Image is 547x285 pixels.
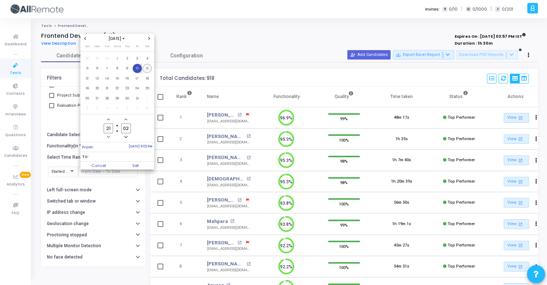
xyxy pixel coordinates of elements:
td: November 1, 2025 [142,93,152,103]
th: Friday [132,44,143,51]
td: October 23, 2025 [122,84,132,94]
span: 27 [93,94,102,103]
th: Saturday [142,44,152,51]
td: October 21, 2025 [102,84,112,94]
span: 10 [133,64,142,73]
td: October 10, 2025 [132,64,143,74]
span: Fri [136,44,138,48]
span: 8 [143,104,152,113]
span: 1 [113,54,122,63]
button: Minus a minute [123,134,129,140]
span: 2 [83,104,92,113]
span: 21 [103,84,112,93]
button: Previous month [82,36,88,42]
button: Set [117,162,154,170]
td: October 24, 2025 [132,84,143,94]
span: 28 [83,54,92,63]
td: September 28, 2025 [82,53,92,64]
td: November 3, 2025 [92,103,103,114]
span: 5 [113,104,122,113]
span: 3 [93,104,102,113]
td: October 12, 2025 [82,73,92,84]
th: Tuesday [102,44,112,51]
td: October 16, 2025 [122,73,132,84]
span: To: [82,154,89,160]
span: 17 [133,74,142,83]
span: 12 [83,74,92,83]
span: 26 [83,94,92,103]
td: November 2, 2025 [82,103,92,114]
td: September 29, 2025 [92,53,103,64]
span: Sat [145,44,149,48]
span: 29 [93,54,102,63]
th: Wednesday [112,44,123,51]
span: 8 [113,64,122,73]
td: October 4, 2025 [142,53,152,64]
span: 19 [83,84,92,93]
span: 1 [143,94,152,103]
span: 2 [123,54,132,63]
td: November 6, 2025 [122,103,132,114]
button: Cancel [80,162,117,170]
td: October 13, 2025 [92,73,103,84]
button: Add a hour [105,117,112,123]
button: Next month [146,36,152,42]
span: Wed [114,44,121,48]
td: September 30, 2025 [102,53,112,64]
th: Thursday [122,44,132,51]
span: 5 [83,64,92,73]
span: 30 [123,94,132,103]
span: 15 [113,74,122,83]
span: 6 [93,64,102,73]
td: October 3, 2025 [132,53,143,64]
th: Sunday [82,44,92,51]
span: 7 [133,104,142,113]
span: 9 [123,64,132,73]
span: 29 [113,94,122,103]
td: November 5, 2025 [112,103,123,114]
td: October 22, 2025 [112,84,123,94]
td: October 26, 2025 [82,93,92,103]
span: 28 [103,94,112,103]
span: 11 [143,64,152,73]
span: 31 [133,94,142,103]
span: 6 [123,104,132,113]
td: October 19, 2025 [82,84,92,94]
td: October 5, 2025 [82,64,92,74]
span: 3 [133,54,142,63]
td: October 18, 2025 [142,73,152,84]
td: October 15, 2025 [112,73,123,84]
td: October 7, 2025 [102,64,112,74]
th: Monday [92,44,103,51]
td: October 8, 2025 [112,64,123,74]
span: Sun [85,44,89,48]
button: Add a minute [123,117,129,123]
span: 14 [103,74,112,83]
td: October 2, 2025 [122,53,132,64]
span: Thu [125,44,129,48]
td: October 31, 2025 [132,93,143,103]
span: 16 [123,74,132,83]
span: 7 [103,64,112,73]
td: October 25, 2025 [142,84,152,94]
span: 18 [143,74,152,83]
span: 20 [93,84,102,93]
span: 4 [143,54,152,63]
span: Tue [104,44,110,48]
td: November 7, 2025 [132,103,143,114]
span: [DATE] [107,36,128,42]
span: 23 [123,84,132,93]
td: November 8, 2025 [142,103,152,114]
td: October 14, 2025 [102,73,112,84]
span: 30 [103,54,112,63]
span: 24 [133,84,142,93]
td: October 6, 2025 [92,64,103,74]
span: 25 [143,84,152,93]
td: October 29, 2025 [112,93,123,103]
span: From: [82,144,94,150]
td: November 4, 2025 [102,103,112,114]
td: October 27, 2025 [92,93,103,103]
td: October 9, 2025 [122,64,132,74]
